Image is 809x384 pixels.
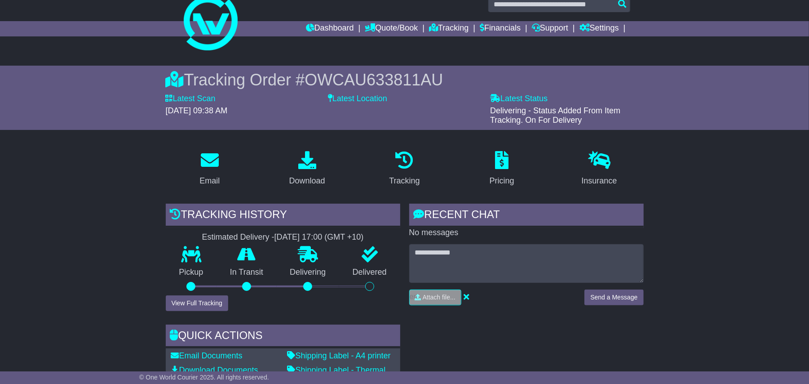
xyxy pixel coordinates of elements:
[166,94,216,104] label: Latest Scan
[166,204,400,228] div: Tracking history
[283,148,331,190] a: Download
[305,71,443,89] span: OWCAU633811AU
[277,268,340,277] p: Delivering
[365,21,418,36] a: Quote/Book
[339,268,400,277] p: Delivered
[287,351,391,360] a: Shipping Label - A4 printer
[166,106,228,115] span: [DATE] 09:38 AM
[490,175,514,187] div: Pricing
[576,148,623,190] a: Insurance
[490,106,620,125] span: Delivering - Status Added From Item Tracking. On For Delivery
[166,325,400,349] div: Quick Actions
[480,21,521,36] a: Financials
[139,374,269,381] span: © One World Courier 2025. All rights reserved.
[409,228,644,238] p: No messages
[171,366,258,375] a: Download Documents
[289,175,325,187] div: Download
[409,204,644,228] div: RECENT CHAT
[582,175,617,187] div: Insurance
[306,21,354,36] a: Dashboard
[166,268,217,277] p: Pickup
[484,148,520,190] a: Pricing
[532,21,568,36] a: Support
[217,268,277,277] p: In Transit
[166,232,400,242] div: Estimated Delivery -
[429,21,469,36] a: Tracking
[171,351,243,360] a: Email Documents
[166,70,644,89] div: Tracking Order #
[584,290,643,305] button: Send a Message
[328,94,387,104] label: Latest Location
[383,148,425,190] a: Tracking
[166,295,228,311] button: View Full Tracking
[579,21,619,36] a: Settings
[490,94,548,104] label: Latest Status
[194,148,225,190] a: Email
[199,175,220,187] div: Email
[389,175,420,187] div: Tracking
[274,232,364,242] div: [DATE] 17:00 (GMT +10)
